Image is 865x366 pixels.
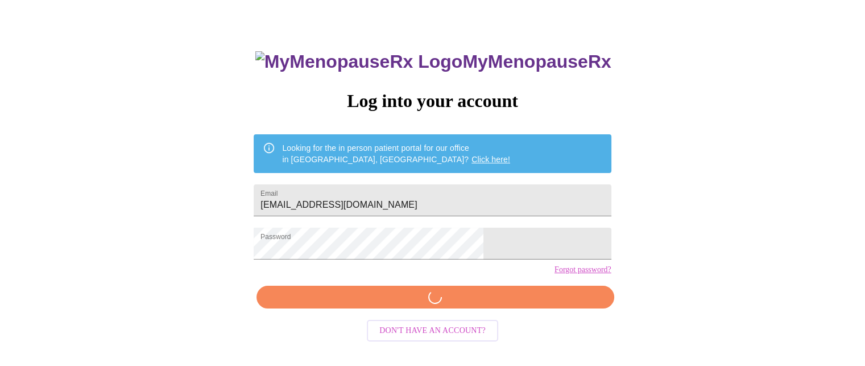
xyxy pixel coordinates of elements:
a: Forgot password? [554,265,611,274]
img: MyMenopauseRx Logo [255,51,462,72]
h3: Log into your account [254,91,611,112]
a: Don't have an account? [364,325,501,335]
a: Click here! [471,155,510,164]
div: Looking for the in person patient portal for our office in [GEOGRAPHIC_DATA], [GEOGRAPHIC_DATA]? [282,138,510,170]
span: Don't have an account? [379,324,486,338]
h3: MyMenopauseRx [255,51,611,72]
button: Don't have an account? [367,320,498,342]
